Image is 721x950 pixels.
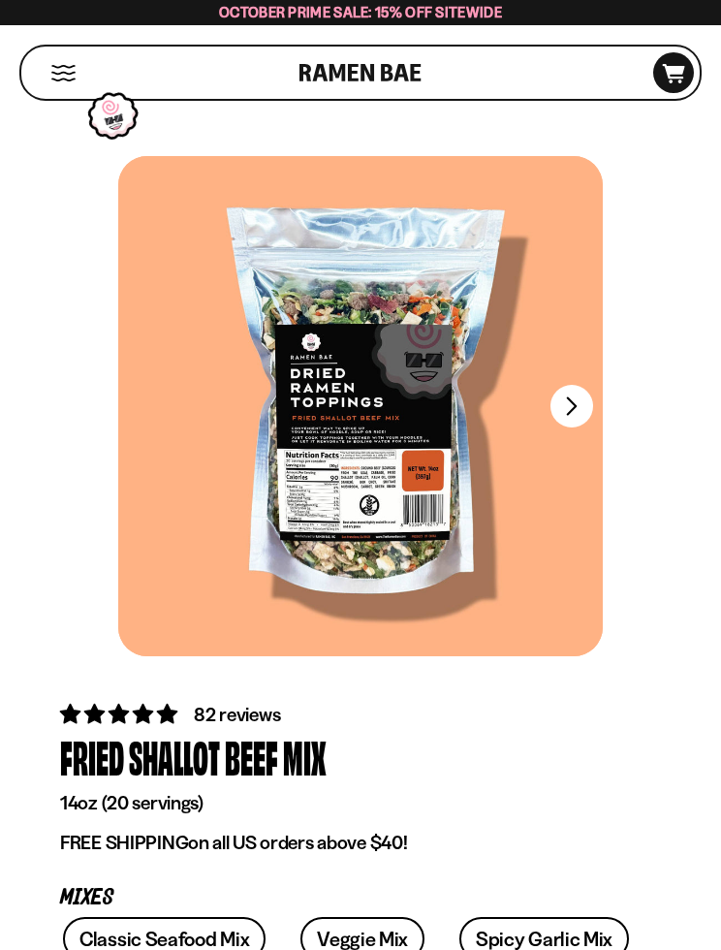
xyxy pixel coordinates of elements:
[60,729,124,786] div: Fried
[129,729,220,786] div: Shallot
[225,729,278,786] div: Beef
[60,702,181,726] span: 4.83 stars
[283,729,327,786] div: Mix
[550,385,593,427] button: Next
[50,65,77,81] button: Mobile Menu Trigger
[194,703,280,726] span: 82 reviews
[60,831,661,855] p: on all US orders above $40!
[60,889,661,907] p: Mixes
[60,791,661,815] p: 14oz (20 servings)
[219,3,502,21] span: October Prime Sale: 15% off Sitewide
[60,831,188,854] strong: FREE SHIPPING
